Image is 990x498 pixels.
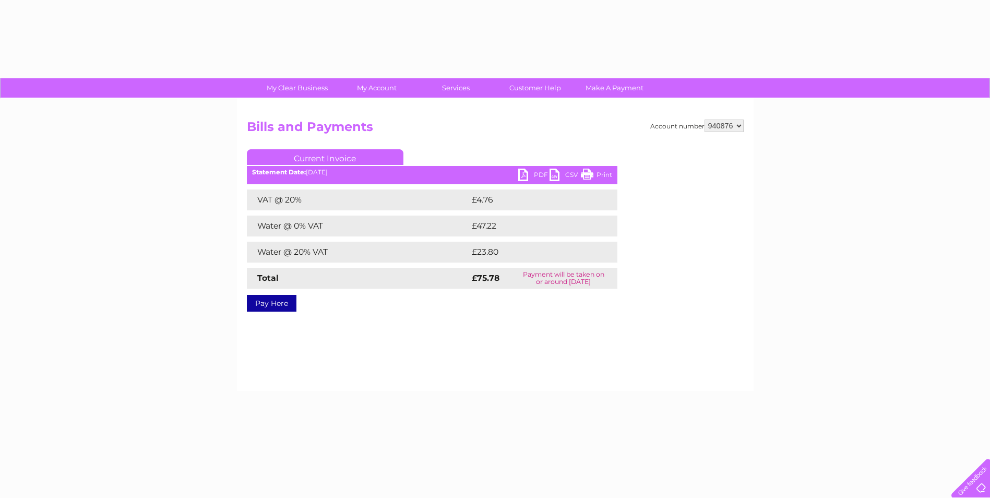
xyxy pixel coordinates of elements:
[413,78,499,98] a: Services
[469,216,595,236] td: £47.22
[571,78,658,98] a: Make A Payment
[252,168,306,176] b: Statement Date:
[247,295,296,312] a: Pay Here
[247,216,469,236] td: Water @ 0% VAT
[492,78,578,98] a: Customer Help
[254,78,340,98] a: My Clear Business
[469,242,597,263] td: £23.80
[469,189,593,210] td: £4.76
[247,120,744,139] h2: Bills and Payments
[518,169,550,184] a: PDF
[581,169,612,184] a: Print
[550,169,581,184] a: CSV
[247,169,617,176] div: [DATE]
[510,268,617,289] td: Payment will be taken on or around [DATE]
[247,242,469,263] td: Water @ 20% VAT
[247,149,403,165] a: Current Invoice
[257,273,279,283] strong: Total
[650,120,744,132] div: Account number
[247,189,469,210] td: VAT @ 20%
[472,273,499,283] strong: £75.78
[333,78,420,98] a: My Account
